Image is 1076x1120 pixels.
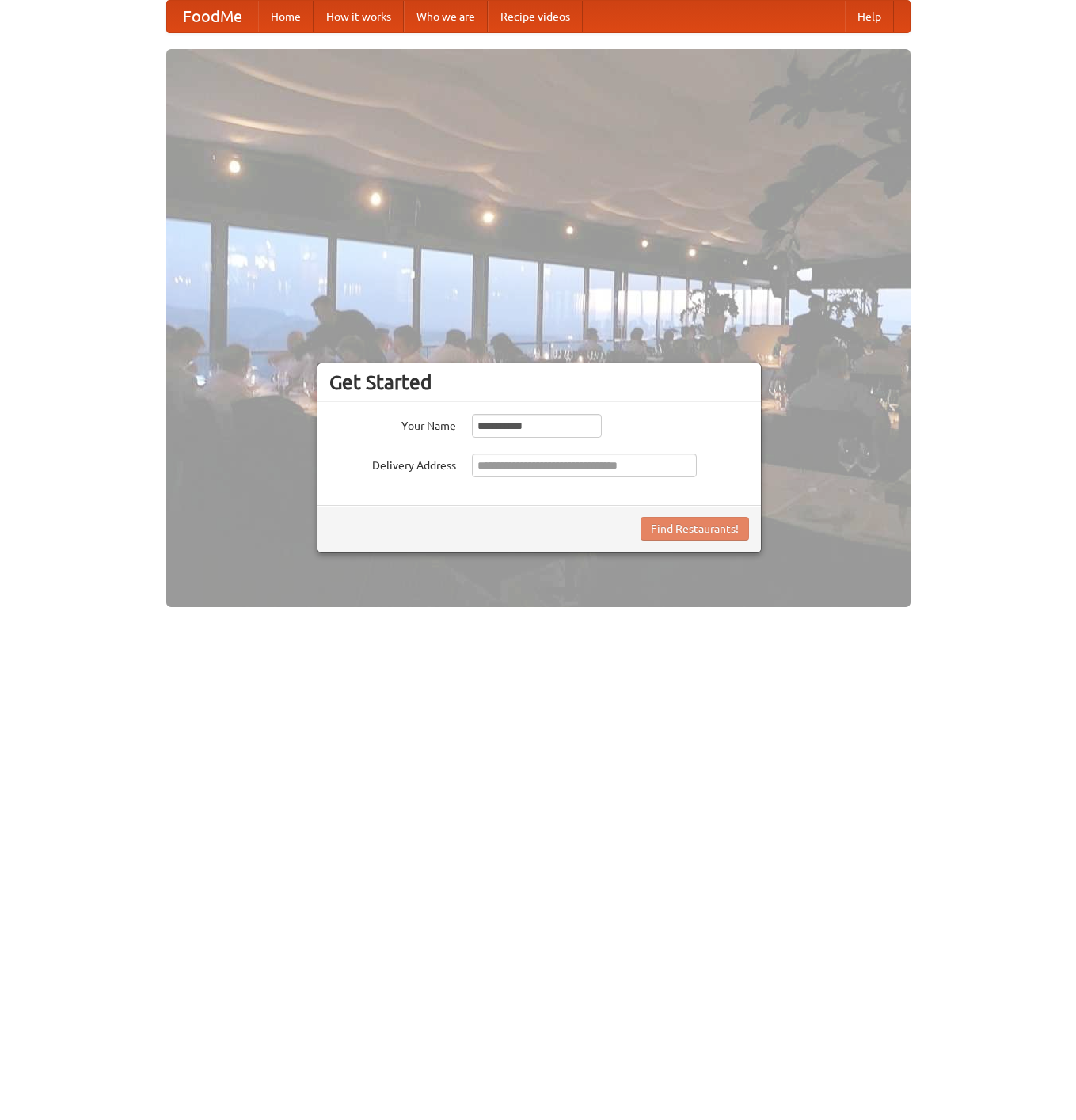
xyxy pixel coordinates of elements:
[314,1,404,32] a: How it works
[641,517,749,541] button: Find Restaurants!
[329,454,456,473] label: Delivery Address
[329,370,749,394] h3: Get Started
[488,1,583,32] a: Recipe videos
[329,414,456,434] label: Your Name
[167,1,258,32] a: FoodMe
[404,1,488,32] a: Who we are
[258,1,314,32] a: Home
[845,1,894,32] a: Help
